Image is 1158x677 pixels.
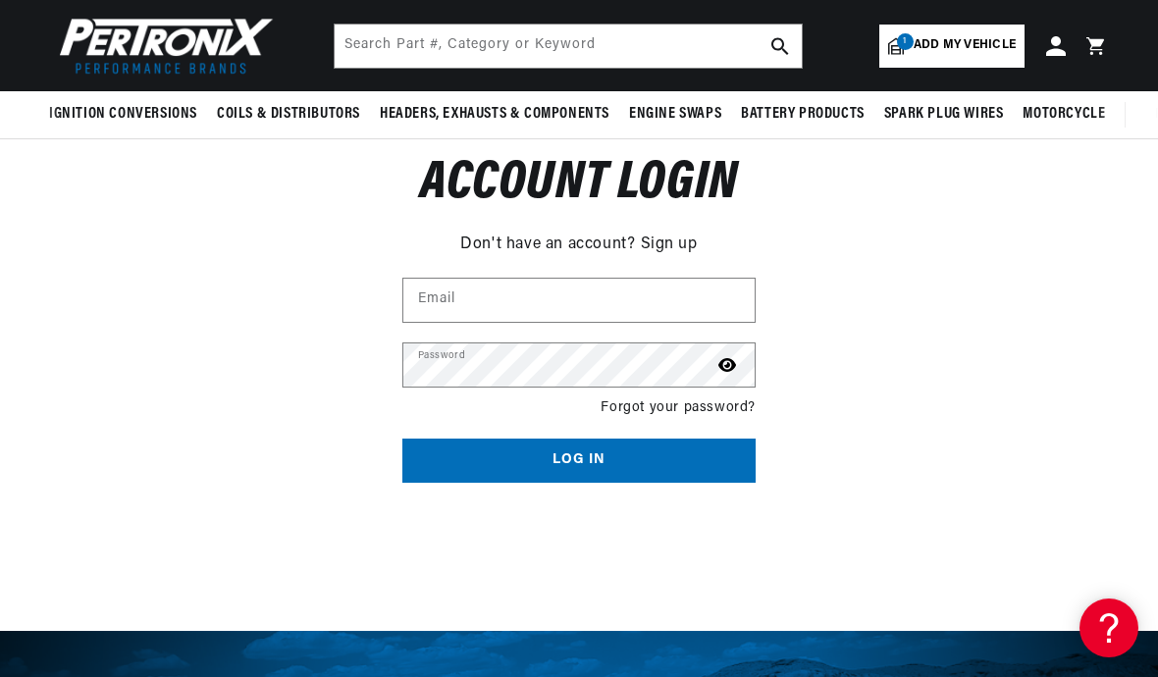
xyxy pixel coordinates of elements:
a: Forgot your password? [601,397,756,419]
span: Add my vehicle [914,36,1016,55]
div: Don't have an account? [402,228,756,258]
span: 1 [897,33,914,50]
a: 1Add my vehicle [879,25,1025,68]
button: Log in [402,439,756,483]
input: Search Part #, Category or Keyword [335,25,802,68]
summary: Engine Swaps [619,91,731,137]
span: Motorcycle [1023,104,1105,125]
summary: Headers, Exhausts & Components [370,91,619,137]
button: search button [759,25,802,68]
summary: Motorcycle [1013,91,1115,137]
span: Headers, Exhausts & Components [380,104,609,125]
h1: Account login [402,162,756,208]
summary: Coils & Distributors [207,91,370,137]
span: Coils & Distributors [217,104,360,125]
a: Sign up [641,233,698,258]
span: Spark Plug Wires [884,104,1004,125]
summary: Spark Plug Wires [874,91,1014,137]
summary: Ignition Conversions [49,91,207,137]
input: Email [403,279,755,322]
span: Engine Swaps [629,104,721,125]
summary: Battery Products [731,91,874,137]
span: Battery Products [741,104,865,125]
span: Ignition Conversions [49,104,197,125]
img: Pertronix [49,12,275,79]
